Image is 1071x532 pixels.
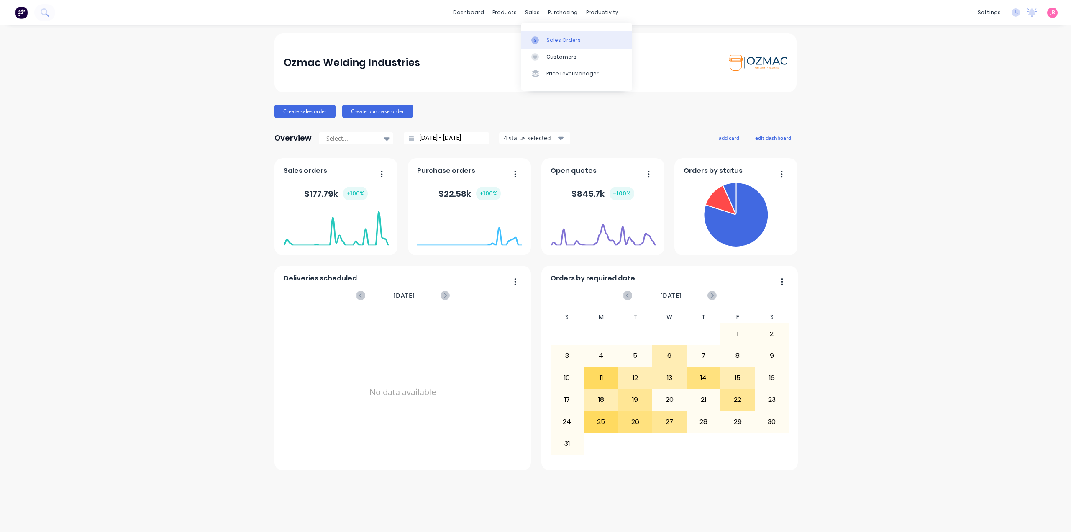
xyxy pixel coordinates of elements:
[619,345,652,366] div: 5
[274,130,312,146] div: Overview
[449,6,488,19] a: dashboard
[755,368,789,388] div: 16
[476,187,501,200] div: + 100 %
[721,368,754,388] div: 15
[721,411,754,432] div: 29
[342,105,413,118] button: Create purchase order
[687,345,720,366] div: 7
[619,368,652,388] div: 12
[284,273,357,283] span: Deliveries scheduled
[551,389,584,410] div: 17
[584,389,618,410] div: 18
[684,166,743,176] span: Orders by status
[974,6,1005,19] div: settings
[687,411,720,432] div: 28
[551,433,584,454] div: 31
[551,368,584,388] div: 10
[551,411,584,432] div: 24
[343,187,368,200] div: + 100 %
[610,187,634,200] div: + 100 %
[660,291,682,300] span: [DATE]
[619,411,652,432] div: 26
[687,389,720,410] div: 21
[618,311,653,323] div: T
[15,6,28,19] img: Factory
[521,65,632,82] a: Price Level Manager
[653,368,686,388] div: 13
[584,411,618,432] div: 25
[720,311,755,323] div: F
[417,166,475,176] span: Purchase orders
[687,368,720,388] div: 14
[729,55,787,71] img: Ozmac Welding Industries
[488,6,521,19] div: products
[304,187,368,200] div: $ 177.79k
[721,389,754,410] div: 22
[652,311,687,323] div: W
[582,6,623,19] div: productivity
[687,311,721,323] div: T
[546,36,581,44] div: Sales Orders
[393,291,415,300] span: [DATE]
[755,389,789,410] div: 23
[721,345,754,366] div: 8
[499,132,570,144] button: 4 status selected
[284,311,522,473] div: No data available
[653,389,686,410] div: 20
[504,134,556,142] div: 4 status selected
[584,345,618,366] div: 4
[521,49,632,65] a: Customers
[551,166,597,176] span: Open quotes
[284,166,327,176] span: Sales orders
[438,187,501,200] div: $ 22.58k
[653,345,686,366] div: 6
[550,311,584,323] div: S
[653,411,686,432] div: 27
[584,311,618,323] div: M
[1050,9,1055,16] span: JB
[544,6,582,19] div: purchasing
[274,105,336,118] button: Create sales order
[284,54,420,71] div: Ozmac Welding Industries
[546,53,576,61] div: Customers
[755,311,789,323] div: S
[546,70,599,77] div: Price Level Manager
[571,187,634,200] div: $ 845.7k
[619,389,652,410] div: 19
[521,6,544,19] div: sales
[551,345,584,366] div: 3
[521,31,632,48] a: Sales Orders
[584,368,618,388] div: 11
[713,132,745,143] button: add card
[721,324,754,344] div: 1
[755,324,789,344] div: 2
[755,345,789,366] div: 9
[750,132,797,143] button: edit dashboard
[755,411,789,432] div: 30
